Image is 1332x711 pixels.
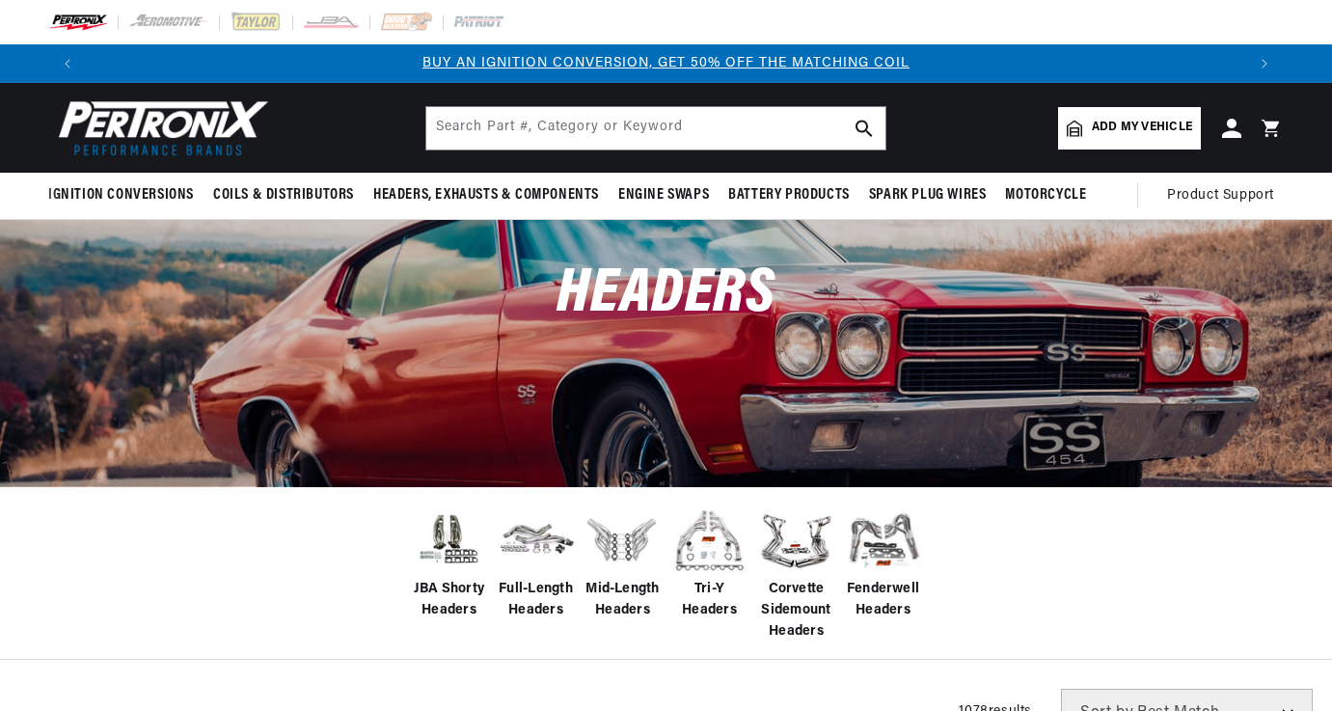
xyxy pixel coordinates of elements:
[204,173,364,218] summary: Coils & Distributors
[995,173,1096,218] summary: Motorcycle
[422,56,910,70] a: BUY AN IGNITION CONVERSION, GET 50% OFF THE MATCHING COIL
[1058,107,1201,150] a: Add my vehicle
[845,502,922,579] img: Fenderwell Headers
[373,185,599,205] span: Headers, Exhausts & Components
[584,502,662,579] img: Mid-Length Headers
[87,53,1245,74] div: 1 of 3
[719,173,859,218] summary: Battery Products
[498,502,575,622] a: Full-Length Headers Full-Length Headers
[671,502,748,622] a: Tri-Y Headers Tri-Y Headers
[1245,44,1284,83] button: Translation missing: en.sections.announcements.next_announcement
[498,579,575,622] span: Full-Length Headers
[1167,185,1274,206] span: Product Support
[426,107,885,150] input: Search Part #, Category or Keyword
[1005,185,1086,205] span: Motorcycle
[48,173,204,218] summary: Ignition Conversions
[411,579,488,622] span: JBA Shorty Headers
[609,173,719,218] summary: Engine Swaps
[557,263,775,326] span: Headers
[364,173,609,218] summary: Headers, Exhausts & Components
[498,509,575,570] img: Full-Length Headers
[48,185,194,205] span: Ignition Conversions
[1167,173,1284,219] summary: Product Support
[728,185,850,205] span: Battery Products
[411,507,488,572] img: JBA Shorty Headers
[843,107,885,150] button: search button
[48,44,87,83] button: Translation missing: en.sections.announcements.previous_announcement
[671,579,748,622] span: Tri-Y Headers
[213,185,354,205] span: Coils & Distributors
[584,579,662,622] span: Mid-Length Headers
[869,185,987,205] span: Spark Plug Wires
[48,95,270,161] img: Pertronix
[859,173,996,218] summary: Spark Plug Wires
[584,502,662,622] a: Mid-Length Headers Mid-Length Headers
[758,502,835,579] img: Corvette Sidemount Headers
[671,502,748,579] img: Tri-Y Headers
[758,502,835,643] a: Corvette Sidemount Headers Corvette Sidemount Headers
[411,502,488,622] a: JBA Shorty Headers JBA Shorty Headers
[845,502,922,622] a: Fenderwell Headers Fenderwell Headers
[845,579,922,622] span: Fenderwell Headers
[758,579,835,643] span: Corvette Sidemount Headers
[87,53,1245,74] div: Announcement
[1092,119,1192,137] span: Add my vehicle
[618,185,709,205] span: Engine Swaps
